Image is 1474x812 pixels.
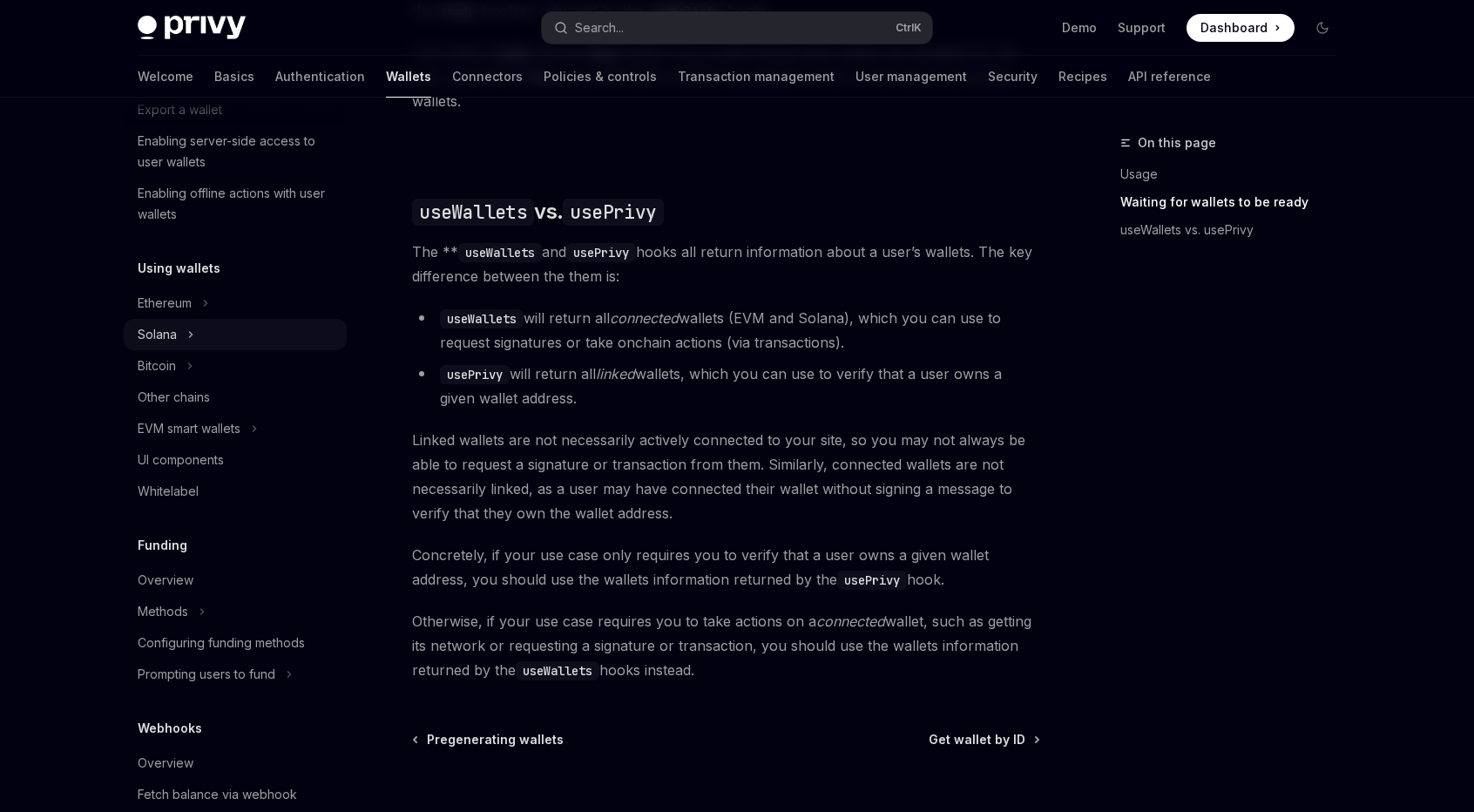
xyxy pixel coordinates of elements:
a: Pregenerating wallets [414,731,564,748]
div: Search... [575,17,624,38]
em: connected [816,612,885,630]
div: Enabling offline actions with user wallets [138,183,336,225]
li: will return all wallets (EVM and Solana), which you can use to request signatures or take onchain... [412,306,1040,355]
a: Policies & controls [544,56,657,98]
div: Overview [138,753,193,774]
div: Methods [138,601,188,622]
div: Fetch balance via webhook [138,784,297,805]
div: Overview [138,570,193,591]
span: Get wallet by ID [929,731,1025,748]
a: Other chains [124,382,347,413]
img: dark logo [138,16,246,40]
code: useWallets [440,309,524,328]
div: Configuring funding methods [138,633,305,653]
a: useWallets vs. usePrivy [1120,216,1350,244]
button: Search...CtrlK [542,12,932,44]
a: Get wallet by ID [929,731,1038,748]
a: Waiting for wallets to be ready [1120,188,1350,216]
div: Ethereum [138,293,192,314]
a: Overview [124,748,347,779]
a: Whitelabel [124,476,347,507]
div: Bitcoin [138,355,176,376]
h5: Webhooks [138,718,202,739]
a: Transaction management [678,56,835,98]
h5: Funding [138,535,187,556]
code: usePrivy [566,243,636,262]
span: The ** and hooks all return information about a user’s wallets. The key difference between the th... [412,240,1040,288]
span: Linked wallets are not necessarily actively connected to your site, so you may not always be able... [412,428,1040,525]
a: Welcome [138,56,193,98]
a: Enabling offline actions with user wallets [124,178,347,230]
a: Wallets [386,56,431,98]
a: Authentication [275,56,365,98]
em: linked [596,365,635,382]
span: Dashboard [1200,19,1268,37]
a: Fetch balance via webhook [124,779,347,810]
div: Enabling server-side access to user wallets [138,131,336,173]
em: connected [610,309,679,327]
div: Solana [138,324,177,345]
code: usePrivy [563,199,663,226]
span: Concretely, if your use case only requires you to verify that a user owns a given wallet address,... [412,543,1040,592]
span: On this page [1138,132,1216,153]
a: Security [988,56,1038,98]
div: Prompting users to fund [138,664,275,685]
a: Configuring funding methods [124,627,347,659]
code: useWallets [412,199,534,226]
code: usePrivy [440,365,510,384]
a: Support [1118,19,1166,37]
a: UI components [124,444,347,476]
h5: Using wallets [138,258,220,279]
code: usePrivy [837,571,907,590]
button: Toggle dark mode [1308,14,1336,42]
div: UI components [138,450,224,470]
div: EVM smart wallets [138,418,240,439]
a: Usage [1120,160,1350,188]
a: Connectors [452,56,523,98]
a: Recipes [1058,56,1107,98]
a: Dashboard [1187,14,1295,42]
a: API reference [1128,56,1211,98]
a: Enabling server-side access to user wallets [124,125,347,178]
li: will return all wallets, which you can use to verify that a user owns a given wallet address. [412,362,1040,410]
a: Basics [214,56,254,98]
span: Ctrl K [896,21,922,35]
span: Otherwise, if your use case requires you to take actions on a wallet, such as getting its network... [412,609,1040,682]
div: Whitelabel [138,481,199,502]
code: useWallets [458,243,542,262]
span: vs. [412,198,663,226]
a: User management [855,56,967,98]
div: Other chains [138,387,210,408]
code: useWallets [516,661,599,680]
a: Overview [124,565,347,596]
a: Demo [1062,19,1097,37]
span: Pregenerating wallets [427,731,564,748]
